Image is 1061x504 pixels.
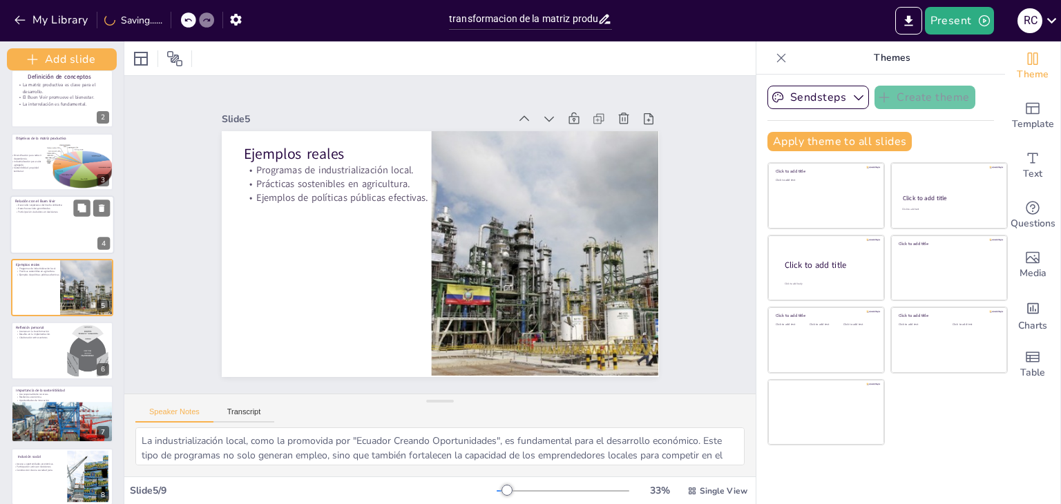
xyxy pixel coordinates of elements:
[11,154,48,160] p: Diversificación para reducir dependencia.
[953,323,996,327] div: Click to add text
[449,9,598,29] input: Insert title
[10,195,115,254] div: 4
[10,9,94,31] button: My Library
[11,166,48,173] p: Sostenibilidad y equidad territorial.
[899,241,997,246] div: Click to add title
[97,426,109,438] div: 7
[1023,166,1042,182] span: Text
[1017,7,1042,35] button: R C
[895,7,922,35] button: Export to PowerPoint
[130,48,152,70] div: Layout
[785,282,872,285] div: Click to add body
[14,463,60,466] p: Acceso a oportunidades económicas.
[17,95,107,101] p: El Buen Vivir promueve el bienestar.
[93,200,110,216] button: Delete Slide
[785,259,873,271] div: Click to add title
[16,399,108,403] p: Oportunidades de innovación.
[14,465,60,469] p: Participación activa en decisiones.
[16,329,62,333] p: Avances en la transformación.
[903,194,995,202] div: Click to add title
[792,41,991,75] p: Themes
[1012,117,1054,132] span: Template
[7,48,117,70] button: Add slide
[899,323,942,327] div: Click to add text
[28,72,108,81] p: Definición de conceptos
[97,363,109,376] div: 6
[776,313,874,318] div: Click to add title
[17,101,107,107] p: La interrelación es fundamental.
[16,324,62,329] p: Reflexión personal
[11,70,113,127] div: 2
[15,198,109,203] p: Relación con el Buen Vivir
[15,203,109,206] p: Desarrollo respetuoso del medio ambiente.
[776,179,874,182] div: Click to add text
[267,119,541,220] p: Prácticas sostenibles en agricultura.
[1011,216,1055,231] span: Questions
[1005,191,1060,240] div: Get real-time input from your audience
[1005,240,1060,290] div: Add images, graphics, shapes or video
[1005,41,1060,91] div: Change the overall theme
[16,396,108,399] p: Resiliencia económica.
[1005,290,1060,340] div: Add charts and graphs
[899,313,997,318] div: Click to add title
[16,336,62,339] p: Colaboración entre sectores.
[925,7,994,35] button: Present
[767,86,869,109] button: Sendsteps
[262,132,537,233] p: Ejemplos de políticas públicas efectivas.
[810,323,841,327] div: Click to add text
[843,323,874,327] div: Click to add text
[16,388,108,393] p: Importancia de la sostenibilidad
[16,136,108,141] p: Objetivos de la matriz productiva
[1005,340,1060,389] div: Add a table
[166,50,183,67] span: Position
[1020,365,1045,380] span: Table
[97,237,110,249] div: 4
[16,273,82,276] p: Ejemplos de políticas públicas efectivas.
[11,133,113,191] div: 3
[11,385,113,443] div: 7
[135,407,213,423] button: Speaker Notes
[130,484,497,497] div: Slide 5 / 9
[11,160,48,166] p: Industrialización para valor agregado.
[643,484,676,497] div: 33 %
[213,407,275,423] button: Transcript
[275,87,551,194] p: Ejemplos reales
[97,300,109,312] div: 5
[16,270,82,273] p: Prácticas sostenibles en agricultura.
[15,206,109,210] p: Derechos sociales garantizados.
[135,427,745,465] textarea: La industrialización local, como la promovida por "Ecuador Creando Oportunidades", es fundamental...
[73,200,90,216] button: Duplicate Slide
[767,132,912,151] button: Apply theme to all slides
[16,266,82,270] p: Programas de industrialización local.
[97,489,109,501] div: 8
[776,168,874,174] div: Click to add title
[1017,8,1042,33] div: R C
[16,262,82,266] p: Ejemplos reales
[14,469,60,472] p: Construcción de una sociedad justa.
[902,208,994,211] div: Click to add text
[1005,91,1060,141] div: Add ready made slides
[11,259,113,316] div: 5
[1017,67,1049,82] span: Theme
[16,333,62,336] p: Desafíos en la implementación.
[17,82,107,95] p: La matriz productiva es clave para el desarrollo.
[271,106,545,207] p: Programas de industrialización local.
[266,50,544,152] div: Slide 5
[18,455,64,460] p: Inclusión social
[11,322,113,379] div: 6
[97,111,109,124] div: 2
[104,14,162,27] div: Saving......
[1005,141,1060,191] div: Add text boxes
[16,392,108,396] p: Uso responsable de recursos.
[1018,318,1047,333] span: Charts
[1020,266,1046,281] span: Media
[776,323,807,327] div: Click to add text
[874,86,975,109] button: Create theme
[15,209,109,213] p: Participación ciudadana en decisiones.
[97,174,109,186] div: 3
[700,485,747,496] span: Single View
